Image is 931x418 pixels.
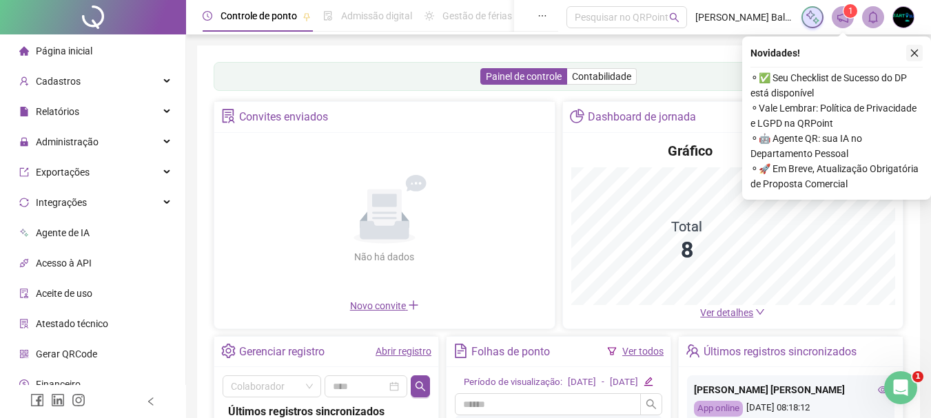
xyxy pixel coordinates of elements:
[686,344,700,358] span: team
[350,300,419,311] span: Novo convite
[805,10,820,25] img: sparkle-icon.fc2bf0ac1784a2077858766a79e2daf3.svg
[146,397,156,406] span: left
[19,379,29,389] span: dollar
[588,105,696,129] div: Dashboard de jornada
[464,375,562,390] div: Período de visualização:
[538,11,547,21] span: ellipsis
[221,109,236,123] span: solution
[867,11,879,23] span: bell
[694,401,743,417] div: App online
[700,307,753,318] span: Ver detalhes
[36,227,90,238] span: Agente de IA
[622,346,664,357] a: Ver todos
[19,258,29,268] span: api
[36,258,92,269] span: Acesso à API
[36,136,99,147] span: Administração
[668,141,713,160] h4: Gráfico
[750,101,923,131] span: ⚬ Vale Lembrar: Política de Privacidade e LGPD na QRPoint
[415,381,426,392] span: search
[19,76,29,86] span: user-add
[570,109,584,123] span: pie-chart
[694,401,888,417] div: [DATE] 08:18:12
[19,107,29,116] span: file
[36,76,81,87] span: Cadastros
[321,249,448,264] div: Não há dados
[607,346,617,356] span: filter
[704,340,857,364] div: Últimos registros sincronizados
[303,12,311,21] span: pushpin
[376,346,431,357] a: Abrir registro
[19,349,29,359] span: qrcode
[912,371,923,382] span: 1
[19,198,29,207] span: sync
[884,371,917,404] iframe: Intercom live chat
[755,307,765,317] span: down
[750,45,800,61] span: Novidades !
[203,11,212,21] span: clock-circle
[442,10,512,21] span: Gestão de férias
[878,385,888,395] span: eye
[750,161,923,191] span: ⚬ 🚀 Em Breve, Atualização Obrigatória de Proposta Comercial
[910,48,919,58] span: close
[36,197,87,208] span: Integrações
[36,348,97,359] span: Gerar QRCode
[239,340,325,364] div: Gerenciar registro
[610,375,638,390] div: [DATE]
[19,46,29,56] span: home
[30,393,44,407] span: facebook
[848,6,853,16] span: 1
[669,12,679,23] span: search
[341,10,412,21] span: Admissão digital
[602,375,604,390] div: -
[221,10,297,21] span: Controle de ponto
[700,307,765,318] a: Ver detalhes down
[36,167,90,178] span: Exportações
[644,377,653,386] span: edit
[572,71,631,82] span: Contabilidade
[408,300,419,311] span: plus
[471,340,550,364] div: Folhas de ponto
[750,70,923,101] span: ⚬ ✅ Seu Checklist de Sucesso do DP está disponível
[486,71,562,82] span: Painel de controle
[239,105,328,129] div: Convites enviados
[750,131,923,161] span: ⚬ 🤖 Agente QR: sua IA no Departamento Pessoal
[221,344,236,358] span: setting
[424,11,434,21] span: sun
[72,393,85,407] span: instagram
[568,375,596,390] div: [DATE]
[694,382,888,397] div: [PERSON_NAME] [PERSON_NAME]
[36,288,92,299] span: Aceite de uso
[36,106,79,117] span: Relatórios
[19,137,29,147] span: lock
[36,45,92,56] span: Página inicial
[19,319,29,328] span: solution
[893,7,914,28] img: 69185
[19,289,29,298] span: audit
[695,10,793,25] span: [PERSON_NAME] Balsanufo [PERSON_NAME]
[19,167,29,177] span: export
[36,318,108,329] span: Atestado técnico
[51,393,65,407] span: linkedin
[837,11,849,23] span: notification
[453,344,468,358] span: file-text
[843,4,857,18] sup: 1
[323,11,333,21] span: file-done
[646,399,657,410] span: search
[36,379,81,390] span: Financeiro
